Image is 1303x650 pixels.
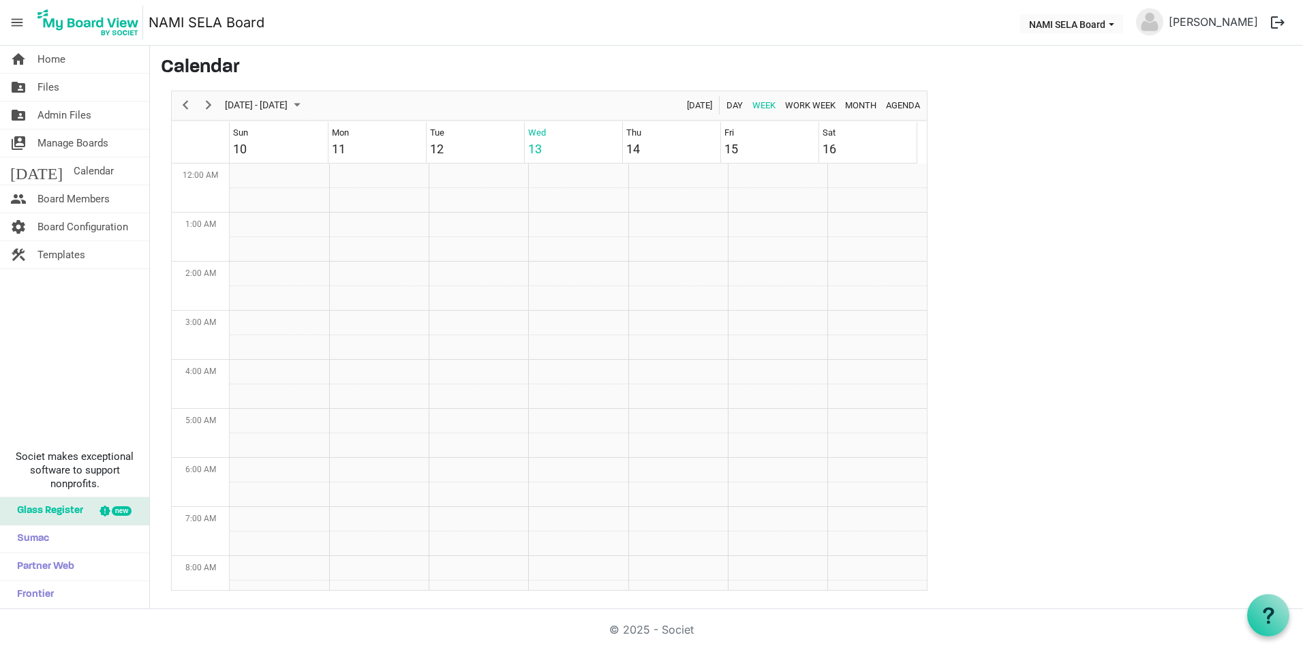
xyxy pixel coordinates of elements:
[10,185,27,213] span: people
[37,185,110,213] span: Board Members
[37,74,59,101] span: Files
[37,46,65,73] span: Home
[171,91,928,591] div: Week of August 13, 2025
[1136,8,1163,35] img: no-profile-picture.svg
[10,525,49,553] span: Sumac
[185,367,216,376] span: 4:00 AM
[1020,14,1123,33] button: NAMI SELA Board dropdownbutton
[750,97,778,114] button: Week
[74,157,114,185] span: Calendar
[685,97,715,114] button: Today
[626,140,640,158] div: 14
[1163,8,1263,35] a: [PERSON_NAME]
[430,126,444,140] div: Tue
[823,126,836,140] div: Sat
[161,57,1292,80] h3: Calendar
[430,140,444,158] div: 12
[10,46,27,73] span: home
[185,268,216,278] span: 2:00 AM
[200,97,218,114] button: Next
[823,140,836,158] div: 16
[10,74,27,101] span: folder_shared
[724,97,746,114] button: Day
[751,97,777,114] span: Week
[4,10,30,35] span: menu
[37,241,85,268] span: Templates
[784,97,837,114] span: Work Week
[885,97,921,114] span: Agenda
[197,91,220,120] div: next period
[185,465,216,474] span: 6:00 AM
[724,140,738,158] div: 15
[10,129,27,157] span: switch_account
[10,213,27,241] span: settings
[10,102,27,129] span: folder_shared
[10,157,63,185] span: [DATE]
[10,553,74,581] span: Partner Web
[1263,8,1292,37] button: logout
[233,140,247,158] div: 10
[843,97,879,114] button: Month
[33,5,143,40] img: My Board View Logo
[332,140,346,158] div: 11
[725,97,744,114] span: Day
[37,129,108,157] span: Manage Boards
[177,97,195,114] button: Previous
[528,126,546,140] div: Wed
[185,219,216,229] span: 1:00 AM
[174,91,197,120] div: previous period
[224,97,289,114] span: [DATE] - [DATE]
[185,563,216,572] span: 8:00 AM
[6,450,143,491] span: Societ makes exceptional software to support nonprofits.
[220,91,309,120] div: August 10 - 16, 2025
[233,126,248,140] div: Sun
[10,581,54,608] span: Frontier
[223,97,307,114] button: August 2025
[626,126,641,140] div: Thu
[10,497,83,525] span: Glass Register
[724,126,734,140] div: Fri
[528,140,542,158] div: 13
[149,9,264,36] a: NAMI SELA Board
[686,97,714,114] span: [DATE]
[884,97,923,114] button: Agenda
[37,102,91,129] span: Admin Files
[33,5,149,40] a: My Board View Logo
[185,318,216,327] span: 3:00 AM
[37,213,128,241] span: Board Configuration
[10,241,27,268] span: construction
[844,97,878,114] span: Month
[185,416,216,425] span: 5:00 AM
[185,514,216,523] span: 7:00 AM
[783,97,838,114] button: Work Week
[609,623,694,636] a: © 2025 - Societ
[332,126,349,140] div: Mon
[183,170,218,180] span: 12:00 AM
[112,506,132,516] div: new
